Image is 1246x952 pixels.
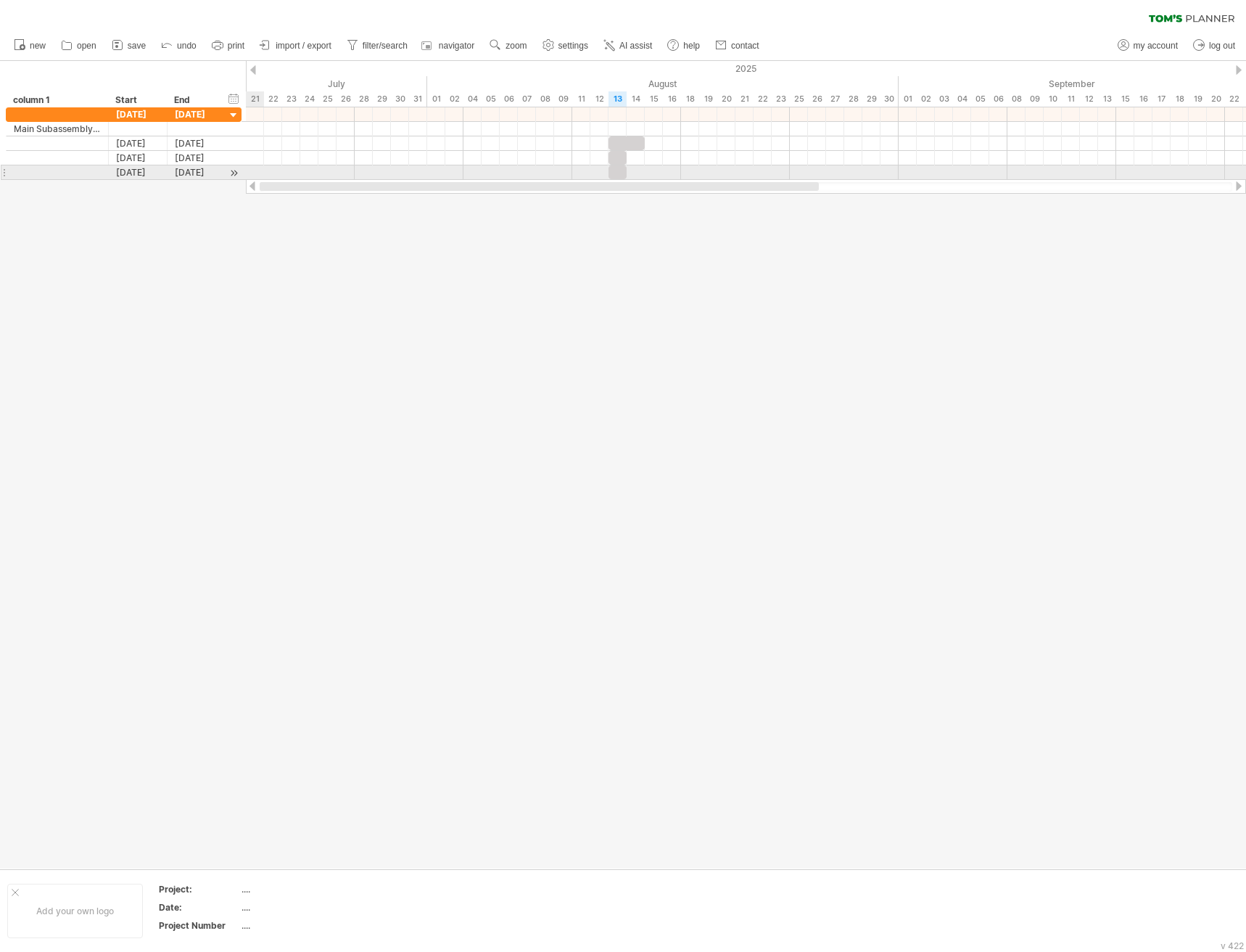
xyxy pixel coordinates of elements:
[681,91,699,107] div: Monday, 18 August 2025
[899,91,917,107] div: Monday, 1 September 2025
[427,76,899,91] div: August 2025
[463,91,482,107] div: Monday, 4 August 2025
[343,36,412,55] a: filter/search
[363,41,408,51] span: filter/search
[242,883,363,895] div: ....
[276,41,331,51] span: import / export
[108,36,150,55] a: save
[318,91,337,107] div: Friday, 25 July 2025
[391,91,409,107] div: Wednesday, 30 July 2025
[731,41,759,51] span: contact
[228,41,244,51] span: print
[77,41,96,51] span: open
[1209,41,1235,51] span: log out
[30,41,46,51] span: new
[539,36,593,55] a: settings
[1221,940,1244,951] div: v 422
[159,919,239,932] div: Project Number
[808,91,826,107] div: Tuesday, 26 August 2025
[645,91,663,107] div: Friday, 15 August 2025
[1080,91,1098,107] div: Friday, 12 September 2025
[282,91,300,107] div: Wednesday, 23 July 2025
[953,91,971,107] div: Thursday, 4 September 2025
[1171,91,1189,107] div: Thursday, 18 September 2025
[264,91,282,107] div: Tuesday, 22 July 2025
[989,91,1007,107] div: Saturday, 6 September 2025
[554,91,572,107] div: Saturday, 9 August 2025
[735,91,754,107] div: Thursday, 21 August 2025
[558,41,588,51] span: settings
[227,165,241,181] div: scroll to activity
[1152,91,1171,107] div: Wednesday, 17 September 2025
[971,91,989,107] div: Friday, 5 September 2025
[627,91,645,107] div: Thursday, 14 August 2025
[168,107,226,121] div: [DATE]
[109,151,168,165] div: [DATE]
[826,91,844,107] div: Wednesday, 27 August 2025
[1189,91,1207,107] div: Friday, 19 September 2025
[683,41,700,51] span: help
[590,91,608,107] div: Tuesday, 12 August 2025
[717,91,735,107] div: Wednesday, 20 August 2025
[7,884,143,938] div: Add your own logo
[13,93,100,107] div: column 1
[168,136,226,150] div: [DATE]
[159,883,239,895] div: Project:
[168,151,226,165] div: [DATE]
[486,36,531,55] a: zoom
[935,91,953,107] div: Wednesday, 3 September 2025
[109,136,168,150] div: [DATE]
[256,36,336,55] a: import / export
[880,91,899,107] div: Saturday, 30 August 2025
[427,91,445,107] div: Friday, 1 August 2025
[300,91,318,107] div: Thursday, 24 July 2025
[1026,91,1044,107] div: Tuesday, 9 September 2025
[1189,36,1239,55] a: log out
[208,36,249,55] a: print
[337,91,355,107] div: Saturday, 26 July 2025
[844,91,862,107] div: Thursday, 28 August 2025
[14,122,101,136] div: Main Subassembly Name
[917,91,935,107] div: Tuesday, 2 September 2025
[711,36,764,55] a: contact
[699,91,717,107] div: Tuesday, 19 August 2025
[57,36,101,55] a: open
[482,91,500,107] div: Tuesday, 5 August 2025
[1114,36,1182,55] a: my account
[246,91,264,107] div: Monday, 21 July 2025
[1044,91,1062,107] div: Wednesday, 10 September 2025
[1134,91,1152,107] div: Tuesday, 16 September 2025
[373,91,391,107] div: Tuesday, 29 July 2025
[790,91,808,107] div: Monday, 25 August 2025
[1116,91,1134,107] div: Monday, 15 September 2025
[177,41,197,51] span: undo
[1134,41,1178,51] span: my account
[174,93,218,107] div: End
[619,41,652,51] span: AI assist
[109,165,168,179] div: [DATE]
[1225,91,1243,107] div: Monday, 22 September 2025
[600,36,656,55] a: AI assist
[772,91,790,107] div: Saturday, 23 August 2025
[1207,91,1225,107] div: Saturday, 20 September 2025
[445,91,463,107] div: Saturday, 2 August 2025
[663,91,681,107] div: Saturday, 16 August 2025
[109,107,168,121] div: [DATE]
[664,36,704,55] a: help
[608,91,627,107] div: Wednesday, 13 August 2025
[439,41,474,51] span: navigator
[157,36,201,55] a: undo
[10,36,50,55] a: new
[242,919,363,932] div: ....
[1062,91,1080,107] div: Thursday, 11 September 2025
[115,93,159,107] div: Start
[518,91,536,107] div: Thursday, 7 August 2025
[159,901,239,914] div: Date:
[500,91,518,107] div: Wednesday, 6 August 2025
[506,41,527,51] span: zoom
[1098,91,1116,107] div: Saturday, 13 September 2025
[168,165,226,179] div: [DATE]
[1007,91,1026,107] div: Monday, 8 September 2025
[754,91,772,107] div: Friday, 22 August 2025
[419,36,479,55] a: navigator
